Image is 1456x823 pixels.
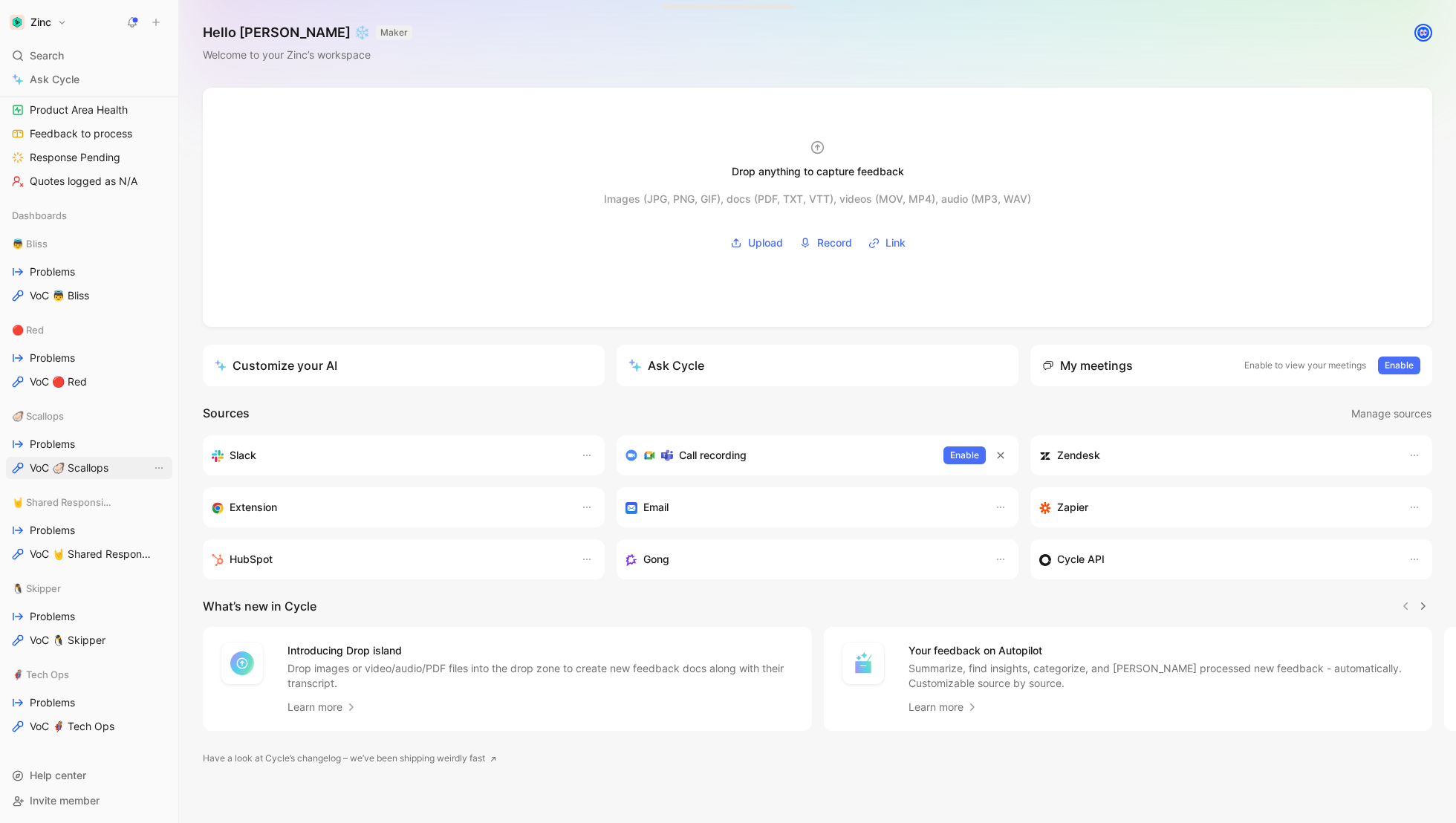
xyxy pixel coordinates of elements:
[943,446,986,464] button: Enable
[30,794,100,807] span: Invite member
[30,437,75,452] span: Problems
[30,351,75,365] span: Problems
[6,605,172,628] a: Problems
[30,174,137,189] span: Quotes logged as N/A
[30,633,105,648] span: VoC 🐧 Skipper
[1378,357,1420,374] button: Enable
[885,234,906,252] span: Link
[287,642,794,660] h4: Introducing Drop island
[6,663,172,686] div: 🦸 Tech Ops
[6,123,172,145] a: Feedback to process
[152,126,166,141] button: View actions
[1385,358,1414,373] span: Enable
[152,633,166,648] button: View actions
[203,24,412,42] h1: Hello [PERSON_NAME] ❄️
[6,319,172,341] div: 🔴 Red
[30,461,108,475] span: VoC 🦪 Scallops
[203,597,316,615] h2: What’s new in Cycle
[6,204,172,227] div: Dashboards
[30,719,114,734] span: VoC 🦸 Tech Ops
[6,261,172,283] a: Problems
[6,47,172,192] div: Main sectionFeedback LoopProduct Area HealthFeedback to processResponse PendingQuotes logged as N/A
[152,103,166,117] button: View actions
[6,457,172,479] a: VoC 🦪 ScallopsView actions
[6,204,172,231] div: Dashboards
[12,495,113,510] span: 🤘 Shared Responsibility
[6,629,172,651] a: VoC 🐧 Skipper
[1057,550,1105,568] h3: Cycle API
[152,351,166,365] button: View actions
[152,523,166,538] button: View actions
[679,446,747,464] h3: Call recording
[30,103,128,117] span: Product Area Health
[230,498,277,516] h3: Extension
[1057,498,1088,516] h3: Zapier
[12,322,44,337] span: 🔴 Red
[6,491,172,565] div: 🤘 Shared ResponsibilityProblemsVoC 🤘 Shared Responsibility
[604,190,1031,208] div: Images (JPG, PNG, GIF), docs (PDF, TXT, VTT), videos (MOV, MP4), audio (MP3, WAV)
[625,550,980,568] div: Capture feedback from your incoming calls
[152,719,166,734] button: View actions
[152,461,166,475] button: View actions
[230,446,256,464] h3: Slack
[30,695,75,710] span: Problems
[643,498,669,516] h3: Email
[152,150,166,165] button: View actions
[30,609,75,624] span: Problems
[1244,358,1366,373] p: Enable to view your meetings
[30,150,120,165] span: Response Pending
[643,550,669,568] h3: Gong
[6,405,172,427] div: 🦪 Scallops
[725,232,788,254] button: Upload
[212,498,566,516] div: Capture feedback from anywhere on the web
[6,232,172,255] div: 👼 Bliss
[6,692,172,714] a: Problems
[6,519,172,541] a: Problems
[628,357,704,374] div: Ask Cycle
[12,236,48,251] span: 👼 Bliss
[287,661,794,691] p: Drop images or video/audio/PDF files into the drop zone to create new feedback docs along with th...
[6,577,172,651] div: 🐧 SkipperProblemsVoC 🐧 Skipper
[152,374,166,389] button: View actions
[203,404,250,423] h2: Sources
[6,146,172,169] a: Response Pending
[203,345,605,386] a: Customize your AI
[203,751,497,766] a: Have a look at Cycle’s changelog – we’ve been shipping weirdly fast
[732,163,904,180] div: Drop anything to capture feedback
[909,661,1415,691] p: Summarize, find insights, categorize, and [PERSON_NAME] processed new feedback - automatically. C...
[625,446,932,464] div: Record & transcribe meetings from Zoom, Meet & Teams.
[671,1,740,7] div: Drop anything here to capture feedback
[1042,357,1133,374] div: My meetings
[748,234,783,252] span: Upload
[6,764,172,787] div: Help center
[794,232,857,254] button: Record
[6,99,172,121] a: Product Area Health
[30,126,132,141] span: Feedback to process
[12,208,67,223] span: Dashboards
[212,446,566,464] div: Sync your customers, send feedback and get updates in Slack
[817,234,852,252] span: Record
[152,264,166,279] button: View actions
[6,543,172,565] a: VoC 🤘 Shared Responsibility
[6,663,172,738] div: 🦸 Tech OpsProblemsVoC 🦸 Tech Ops
[909,698,978,716] a: Learn more
[152,174,166,189] button: View actions
[6,45,172,67] div: Search
[6,405,172,479] div: 🦪 ScallopsProblemsVoC 🦪 ScallopsView actions
[6,790,172,812] div: Invite member
[12,581,61,596] span: 🐧 Skipper
[6,715,172,738] a: VoC 🦸 Tech Ops
[6,68,172,91] a: Ask Cycle
[30,264,75,279] span: Problems
[287,698,357,716] a: Learn more
[1039,498,1394,516] div: Capture feedback from thousands of sources with Zapier (survey results, recordings, sheets, etc).
[1351,404,1432,423] button: Manage sources
[230,550,273,568] h3: HubSpot
[6,347,172,369] a: Problems
[1039,446,1394,464] div: Sync customers and create docs
[6,491,172,513] div: 🤘 Shared Responsibility
[625,498,980,516] div: Forward emails to your feedback inbox
[30,47,64,65] span: Search
[10,15,25,30] img: Zinc
[152,437,166,452] button: View actions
